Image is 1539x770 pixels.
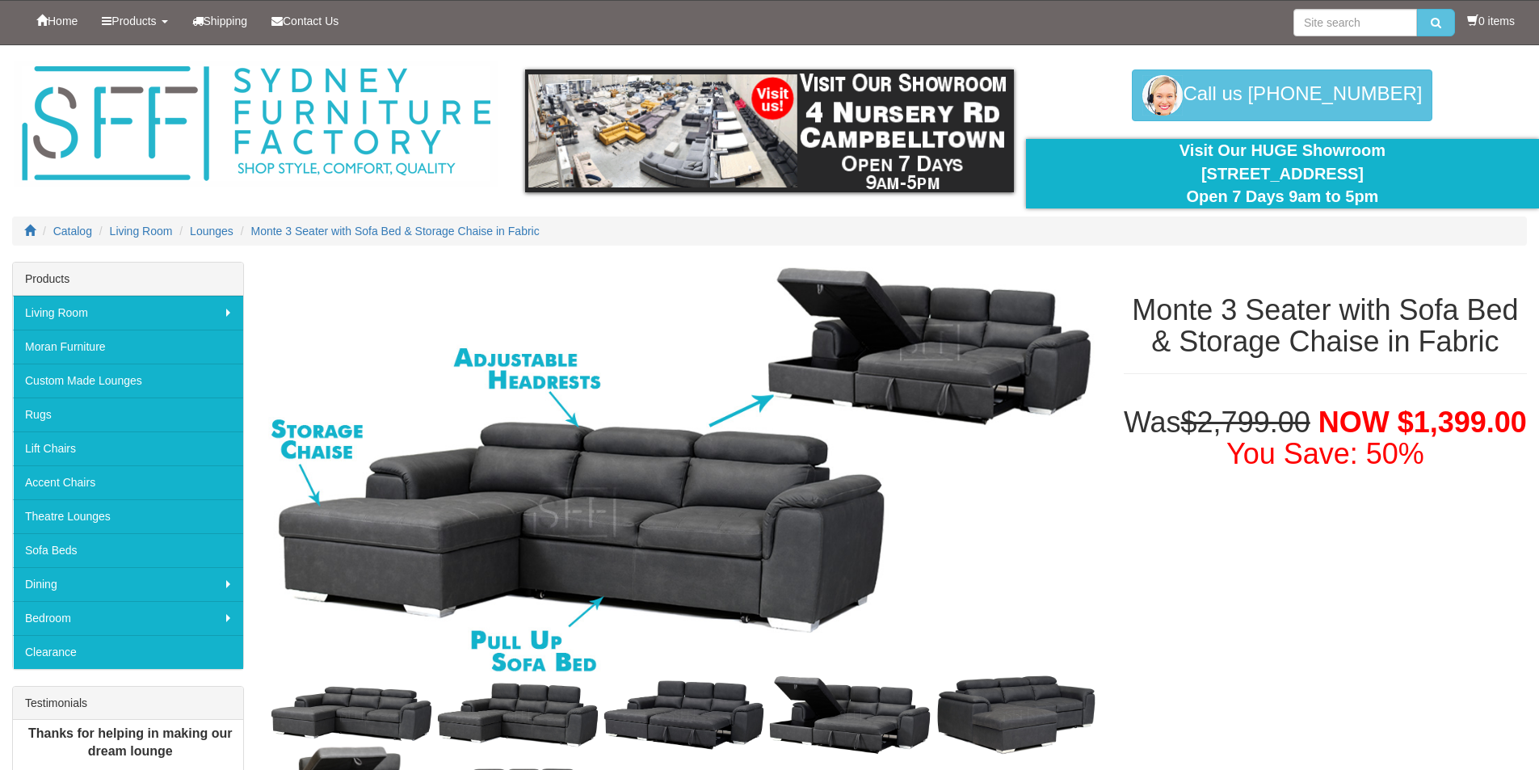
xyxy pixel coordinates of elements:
a: Bedroom [13,601,243,635]
span: Products [111,15,156,27]
a: Custom Made Lounges [13,364,243,398]
a: Monte 3 Seater with Sofa Bed & Storage Chaise in Fabric [251,225,540,238]
a: Living Room [110,225,173,238]
a: Accent Chairs [13,465,243,499]
a: Dining [13,567,243,601]
a: Home [24,1,90,41]
a: Contact Us [259,1,351,41]
a: Theatre Lounges [13,499,243,533]
span: Contact Us [283,15,338,27]
h1: Was [1124,406,1527,470]
img: showroom.gif [525,69,1014,192]
img: Sydney Furniture Factory [14,61,498,187]
li: 0 items [1467,13,1515,29]
h1: Monte 3 Seater with Sofa Bed & Storage Chaise in Fabric [1124,294,1527,358]
a: Lounges [190,225,233,238]
a: Moran Furniture [13,330,243,364]
div: Visit Our HUGE Showroom [STREET_ADDRESS] Open 7 Days 9am to 5pm [1038,139,1527,208]
a: Sofa Beds [13,533,243,567]
span: Shipping [204,15,248,27]
div: Products [13,263,243,296]
a: Shipping [180,1,260,41]
a: Catalog [53,225,92,238]
del: $2,799.00 [1181,406,1310,439]
a: Products [90,1,179,41]
b: Thanks for helping in making our dream lounge [28,726,232,759]
div: Testimonials [13,687,243,720]
input: Site search [1293,9,1417,36]
a: Clearance [13,635,243,669]
a: Living Room [13,296,243,330]
span: Home [48,15,78,27]
font: You Save: 50% [1226,437,1424,470]
a: Lift Chairs [13,431,243,465]
a: Rugs [13,398,243,431]
span: NOW $1,399.00 [1318,406,1527,439]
